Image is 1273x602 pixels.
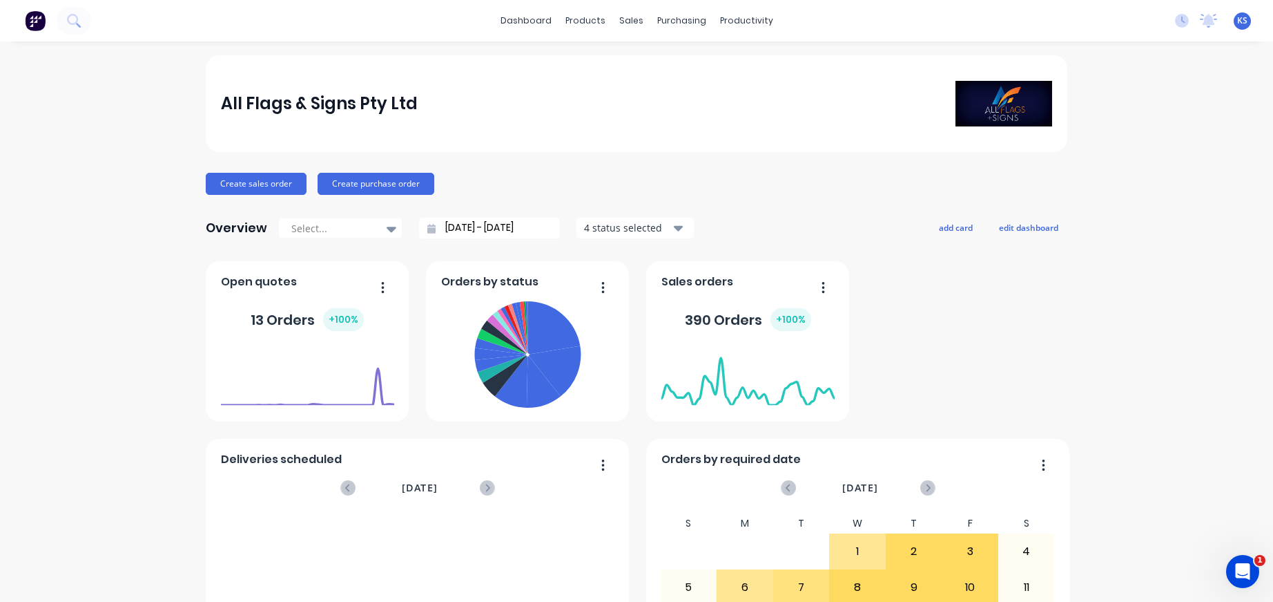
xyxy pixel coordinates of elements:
[942,514,998,534] div: F
[713,10,780,31] div: productivity
[930,218,982,236] button: add card
[773,514,830,534] div: T
[206,214,267,242] div: Overview
[661,514,717,534] div: S
[221,90,418,117] div: All Flags & Signs Pty Ltd
[1254,555,1265,566] span: 1
[1237,15,1247,27] span: KS
[584,220,671,235] div: 4 status selected
[650,10,713,31] div: purchasing
[770,308,811,331] div: + 100 %
[842,480,878,496] span: [DATE]
[685,308,811,331] div: 390 Orders
[402,480,438,496] span: [DATE]
[830,534,885,569] div: 1
[221,274,297,290] span: Open quotes
[999,534,1054,569] div: 4
[955,81,1052,126] img: All Flags & Signs Pty Ltd
[829,514,886,534] div: W
[990,218,1067,236] button: edit dashboard
[886,514,942,534] div: T
[25,10,46,31] img: Factory
[558,10,612,31] div: products
[942,534,998,569] div: 3
[717,514,773,534] div: M
[661,274,733,290] span: Sales orders
[612,10,650,31] div: sales
[494,10,558,31] a: dashboard
[441,274,538,290] span: Orders by status
[886,534,942,569] div: 2
[206,173,307,195] button: Create sales order
[318,173,434,195] button: Create purchase order
[998,514,1055,534] div: S
[576,218,694,238] button: 4 status selected
[251,308,364,331] div: 13 Orders
[1226,555,1259,588] iframe: Intercom live chat
[323,308,364,331] div: + 100 %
